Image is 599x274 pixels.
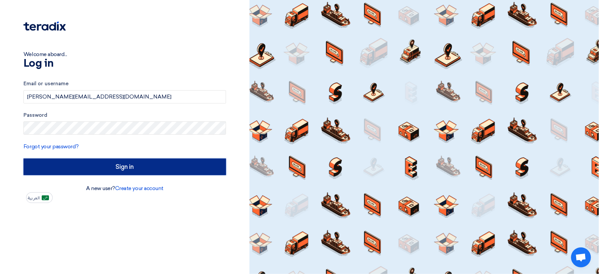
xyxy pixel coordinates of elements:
h1: Log in [23,58,226,69]
img: ar-AR.png [42,195,49,200]
a: Forgot your password? [23,143,79,150]
a: Create your account [115,185,163,191]
div: Welcome aboard... [23,50,226,58]
label: Password [23,111,226,119]
a: Open chat [571,247,591,267]
input: Sign in [23,159,226,175]
img: Teradix logo [23,22,66,31]
input: Enter your business email or username [23,90,226,103]
label: Email or username [23,80,226,88]
font: A new user? [86,185,163,191]
span: العربية [28,196,40,200]
button: العربية [26,192,53,203]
